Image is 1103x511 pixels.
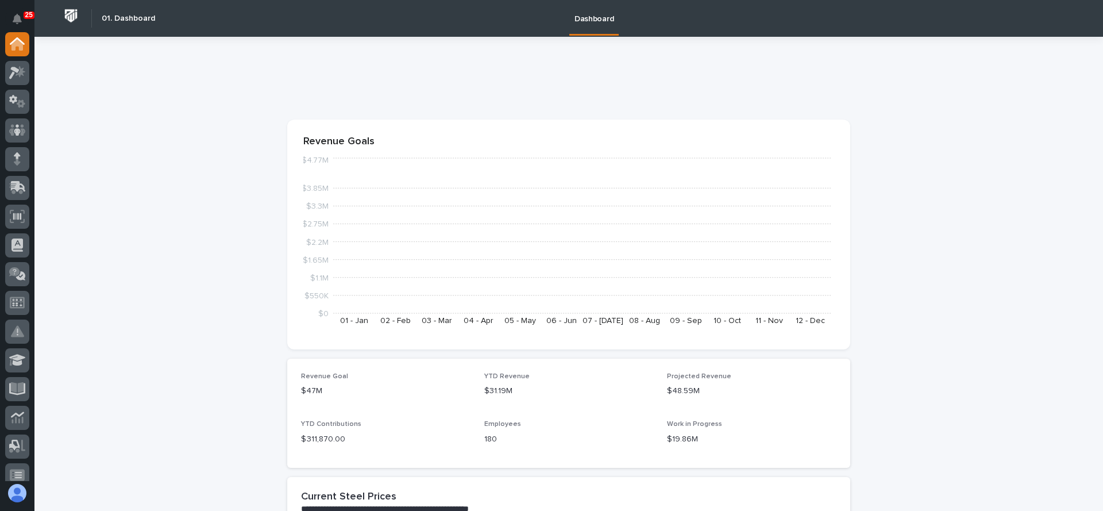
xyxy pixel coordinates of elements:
[629,317,660,325] text: 08 - Aug
[546,317,577,325] text: 06 - Jun
[504,317,536,325] text: 05 - May
[670,317,702,325] text: 09 - Sep
[714,317,741,325] text: 10 - Oct
[301,491,396,504] h2: Current Steel Prices
[303,256,329,264] tspan: $1.65M
[301,373,348,380] span: Revenue Goal
[302,156,329,164] tspan: $4.77M
[422,317,452,325] text: 03 - Mar
[755,317,783,325] text: 11 - Nov
[304,291,329,299] tspan: $550K
[301,421,361,428] span: YTD Contributions
[667,433,836,445] p: $19.86M
[380,317,411,325] text: 02 - Feb
[667,385,836,397] p: $48.59M
[5,481,29,505] button: users-avatar
[25,11,33,19] p: 25
[302,220,329,228] tspan: $2.75M
[302,185,329,193] tspan: $3.85M
[583,317,623,325] text: 07 - [DATE]
[667,373,731,380] span: Projected Revenue
[318,310,329,318] tspan: $0
[484,421,521,428] span: Employees
[306,238,329,246] tspan: $2.2M
[303,136,834,148] p: Revenue Goals
[14,14,29,32] div: Notifications25
[301,385,470,397] p: $47M
[464,317,493,325] text: 04 - Apr
[102,14,155,24] h2: 01. Dashboard
[306,202,329,210] tspan: $3.3M
[60,5,82,26] img: Workspace Logo
[484,433,654,445] p: 180
[340,317,368,325] text: 01 - Jan
[310,274,329,282] tspan: $1.1M
[5,7,29,31] button: Notifications
[484,373,530,380] span: YTD Revenue
[301,433,470,445] p: $ 311,870.00
[484,385,654,397] p: $31.19M
[796,317,825,325] text: 12 - Dec
[667,421,722,428] span: Work in Progress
